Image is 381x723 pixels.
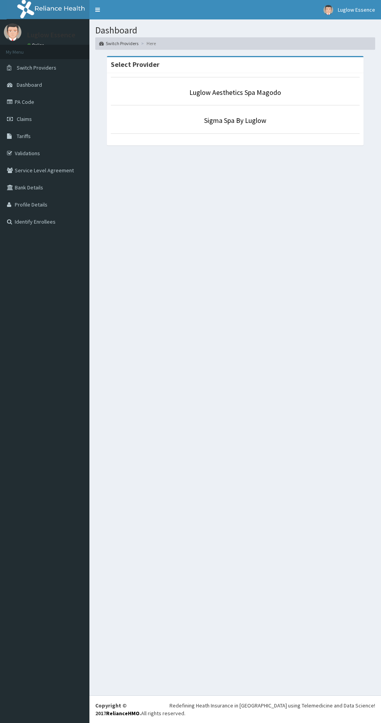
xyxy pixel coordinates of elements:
strong: Copyright © 2017 . [95,702,141,717]
h1: Dashboard [95,25,375,35]
span: Tariffs [17,133,31,140]
span: Switch Providers [17,64,56,71]
a: Online [27,42,46,48]
a: Sigma Spa By Luglow [204,116,266,125]
a: Switch Providers [99,40,138,47]
span: Luglow Essence [338,6,375,13]
div: Redefining Heath Insurance in [GEOGRAPHIC_DATA] using Telemedicine and Data Science! [170,702,375,709]
img: User Image [323,5,333,15]
p: Luglow Essence [27,32,75,39]
footer: All rights reserved. [89,695,381,723]
li: Here [139,40,156,47]
img: User Image [4,23,21,41]
a: RelianceHMO [106,710,140,717]
span: Claims [17,116,32,123]
strong: Select Provider [111,60,159,69]
span: Dashboard [17,81,42,88]
a: Luglow Aesthetics Spa Magodo [189,88,281,97]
